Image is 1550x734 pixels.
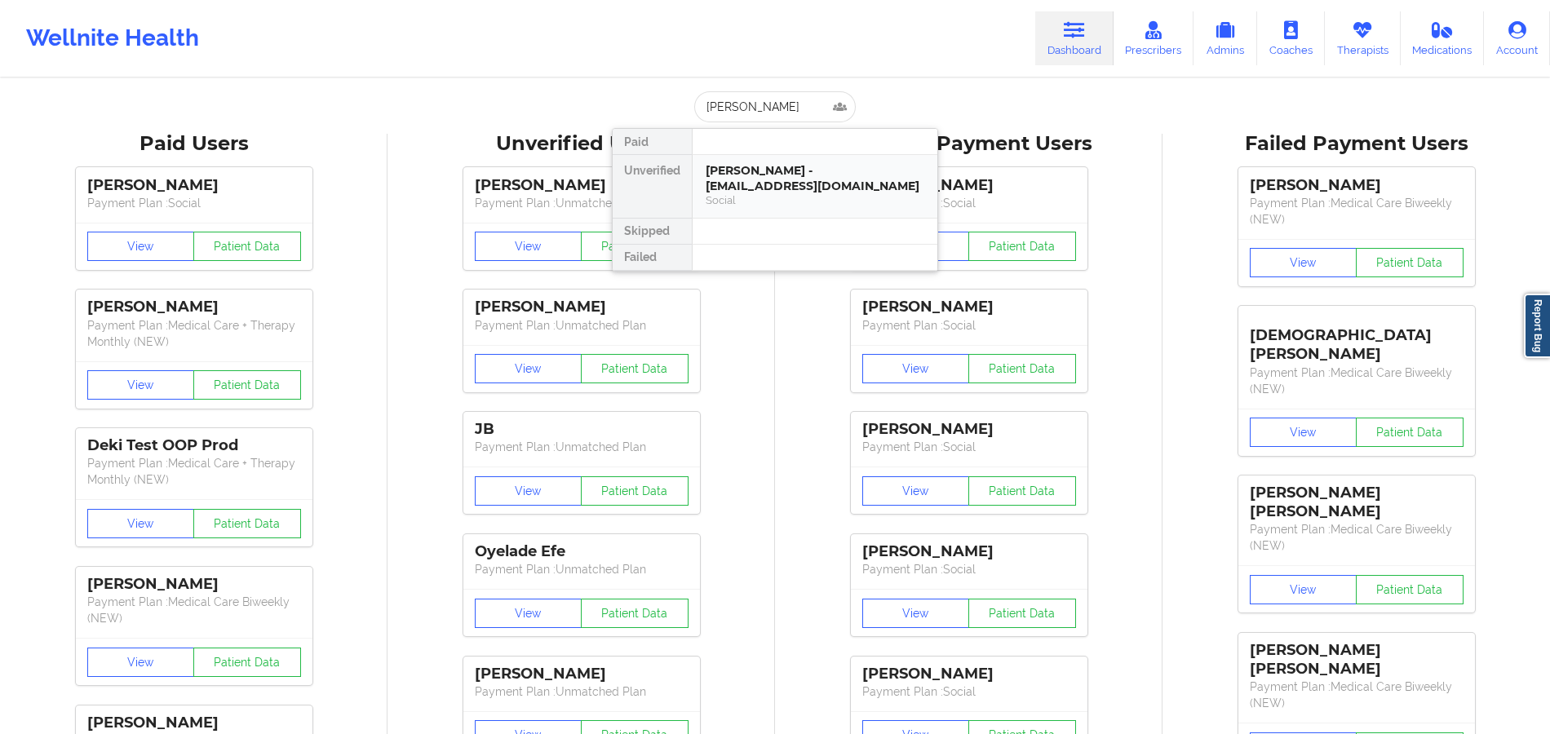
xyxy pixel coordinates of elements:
[1250,195,1464,228] p: Payment Plan : Medical Care Biweekly (NEW)
[862,665,1076,683] div: [PERSON_NAME]
[706,193,924,207] div: Social
[87,370,195,400] button: View
[968,599,1076,628] button: Patient Data
[1250,418,1357,447] button: View
[1401,11,1485,65] a: Medications
[862,317,1076,334] p: Payment Plan : Social
[87,317,301,350] p: Payment Plan : Medical Care + Therapy Monthly (NEW)
[87,509,195,538] button: View
[613,245,692,271] div: Failed
[193,509,301,538] button: Patient Data
[475,354,582,383] button: View
[1250,248,1357,277] button: View
[87,232,195,261] button: View
[475,561,689,577] p: Payment Plan : Unmatched Plan
[87,594,301,626] p: Payment Plan : Medical Care Biweekly (NEW)
[1250,176,1464,195] div: [PERSON_NAME]
[475,599,582,628] button: View
[1250,314,1464,364] div: [DEMOGRAPHIC_DATA][PERSON_NAME]
[706,163,924,193] div: [PERSON_NAME] - [EMAIL_ADDRESS][DOMAIN_NAME]
[786,131,1151,157] div: Skipped Payment Users
[613,155,692,219] div: Unverified
[1356,248,1464,277] button: Patient Data
[968,354,1076,383] button: Patient Data
[87,298,301,316] div: [PERSON_NAME]
[862,298,1076,316] div: [PERSON_NAME]
[862,542,1076,561] div: [PERSON_NAME]
[399,131,764,157] div: Unverified Users
[1250,575,1357,604] button: View
[862,439,1076,455] p: Payment Plan : Social
[193,370,301,400] button: Patient Data
[862,476,970,506] button: View
[1250,484,1464,521] div: [PERSON_NAME] [PERSON_NAME]
[193,232,301,261] button: Patient Data
[1114,11,1194,65] a: Prescribers
[87,648,195,677] button: View
[475,439,689,455] p: Payment Plan : Unmatched Plan
[1250,679,1464,711] p: Payment Plan : Medical Care Biweekly (NEW)
[968,232,1076,261] button: Patient Data
[1035,11,1114,65] a: Dashboard
[87,176,301,195] div: [PERSON_NAME]
[862,683,1076,700] p: Payment Plan : Social
[862,176,1076,195] div: [PERSON_NAME]
[475,232,582,261] button: View
[1524,294,1550,358] a: Report Bug
[1356,575,1464,604] button: Patient Data
[1250,641,1464,679] div: [PERSON_NAME] [PERSON_NAME]
[968,476,1076,506] button: Patient Data
[475,195,689,211] p: Payment Plan : Unmatched Plan
[87,714,301,732] div: [PERSON_NAME]
[862,420,1076,439] div: [PERSON_NAME]
[475,476,582,506] button: View
[862,561,1076,577] p: Payment Plan : Social
[475,298,689,316] div: [PERSON_NAME]
[475,683,689,700] p: Payment Plan : Unmatched Plan
[475,542,689,561] div: Oyelade Efe
[475,665,689,683] div: [PERSON_NAME]
[87,195,301,211] p: Payment Plan : Social
[581,354,689,383] button: Patient Data
[613,219,692,245] div: Skipped
[1484,11,1550,65] a: Account
[613,129,692,155] div: Paid
[581,476,689,506] button: Patient Data
[581,232,689,261] button: Patient Data
[862,599,970,628] button: View
[1250,365,1464,397] p: Payment Plan : Medical Care Biweekly (NEW)
[87,575,301,594] div: [PERSON_NAME]
[193,648,301,677] button: Patient Data
[1356,418,1464,447] button: Patient Data
[1174,131,1539,157] div: Failed Payment Users
[1250,521,1464,554] p: Payment Plan : Medical Care Biweekly (NEW)
[475,176,689,195] div: [PERSON_NAME]
[87,455,301,488] p: Payment Plan : Medical Care + Therapy Monthly (NEW)
[1193,11,1257,65] a: Admins
[475,317,689,334] p: Payment Plan : Unmatched Plan
[862,354,970,383] button: View
[87,436,301,455] div: Deki Test OOP Prod
[11,131,376,157] div: Paid Users
[475,420,689,439] div: JB
[581,599,689,628] button: Patient Data
[1325,11,1401,65] a: Therapists
[1257,11,1325,65] a: Coaches
[862,195,1076,211] p: Payment Plan : Social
